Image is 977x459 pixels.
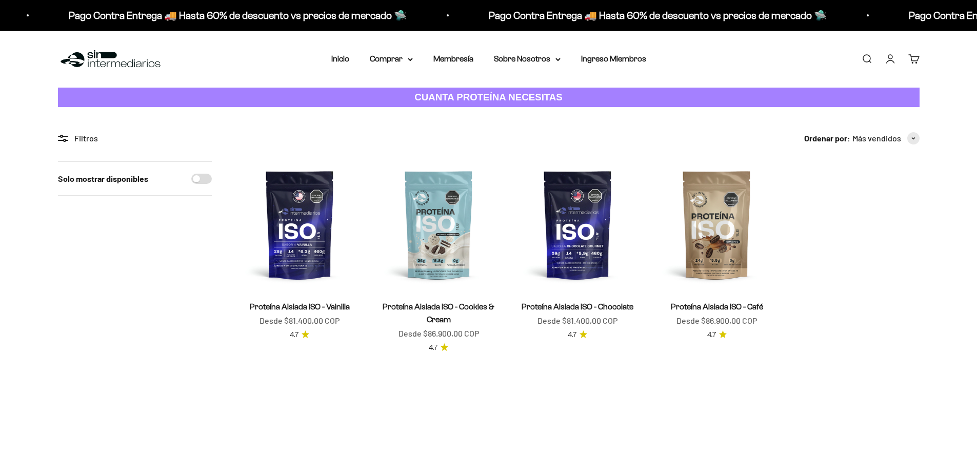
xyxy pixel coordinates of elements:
a: Proteína Aislada ISO - Cookies & Cream [383,302,494,324]
span: 4.7 [429,342,437,353]
a: 4.74.7 de 5.0 estrellas [429,342,448,353]
span: 4.7 [290,329,298,341]
div: Filtros [58,132,212,145]
a: CUANTA PROTEÍNA NECESITAS [58,88,920,108]
button: Más vendidos [852,132,920,145]
sale-price: Desde $86.900,00 COP [676,314,757,327]
a: 4.74.7 de 5.0 estrellas [568,329,587,341]
a: Proteína Aislada ISO - Chocolate [522,302,633,311]
strong: CUANTA PROTEÍNA NECESITAS [414,92,563,102]
span: Ordenar por: [804,132,850,145]
a: Proteína Aislada ISO - Vainilla [250,302,350,311]
sale-price: Desde $81.400,00 COP [537,314,617,327]
a: Membresía [433,54,473,63]
a: 4.74.7 de 5.0 estrellas [290,329,309,341]
sale-price: Desde $81.400,00 COP [260,314,340,327]
sale-price: Desde $86.900,00 COP [398,327,479,340]
a: Inicio [331,54,349,63]
a: Proteína Aislada ISO - Café [671,302,763,311]
p: Pago Contra Entrega 🚚 Hasta 60% de descuento vs precios de mercado 🛸 [69,7,407,24]
span: Más vendidos [852,132,901,145]
a: Ingreso Miembros [581,54,646,63]
summary: Comprar [370,52,413,66]
span: 4.7 [707,329,716,341]
span: 4.7 [568,329,576,341]
a: 4.74.7 de 5.0 estrellas [707,329,727,341]
p: Pago Contra Entrega 🚚 Hasta 60% de descuento vs precios de mercado 🛸 [489,7,827,24]
label: Solo mostrar disponibles [58,172,148,185]
summary: Sobre Nosotros [494,52,561,66]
